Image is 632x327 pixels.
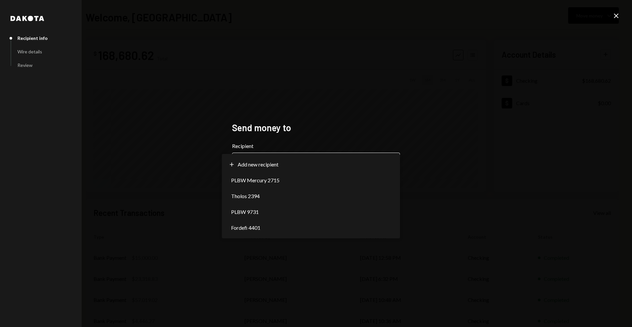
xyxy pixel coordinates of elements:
[17,49,42,54] div: Wire details
[17,35,48,41] div: Recipient info
[231,224,260,232] span: Fordefi 4401
[238,161,278,168] span: Add new recipient
[232,153,400,171] button: Recipient
[232,121,400,134] h2: Send money to
[231,176,279,184] span: PLBW Mercury 2715
[232,142,400,150] label: Recipient
[17,62,33,68] div: Review
[231,208,259,216] span: PLBW 9731
[231,192,260,200] span: Tholos 2394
